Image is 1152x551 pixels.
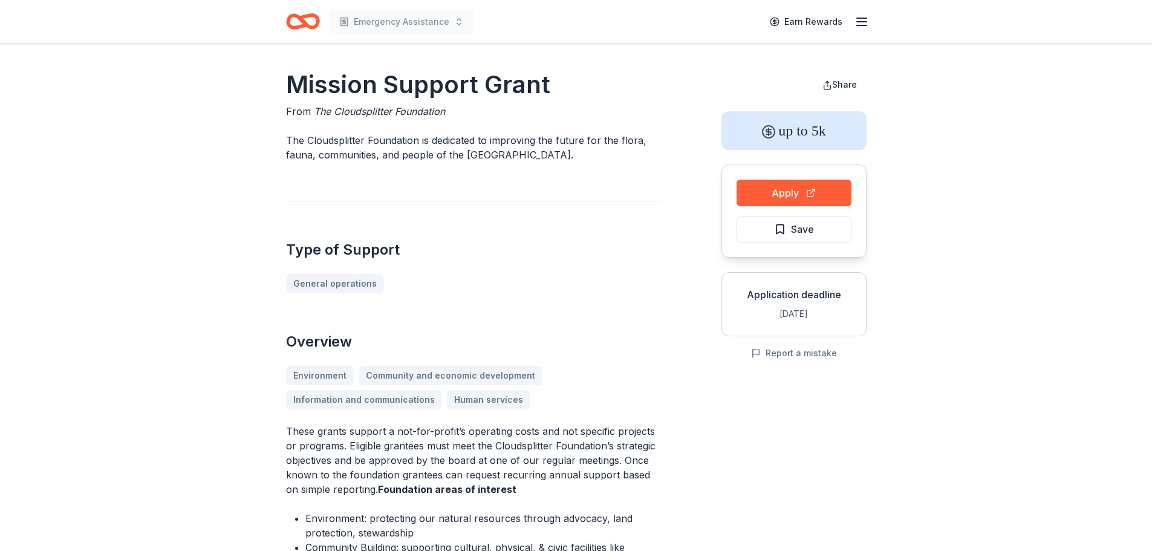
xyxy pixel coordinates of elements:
[732,307,856,321] div: [DATE]
[330,10,473,34] button: Emergency Assistance
[737,180,851,206] button: Apply
[286,133,663,162] p: The Cloudsplitter Foundation is dedicated to improving the future for the flora, fauna, communiti...
[314,105,445,117] span: The Cloudsplitter Foundation
[305,511,663,540] li: Environment: protecting our natural resources through advocacy, land protection, stewardship
[286,274,384,293] a: General operations
[737,216,851,243] button: Save
[286,104,663,119] div: From
[732,287,856,302] div: Application deadline
[354,15,449,29] span: Emergency Assistance
[378,483,516,495] strong: Foundation areas of interest
[286,424,663,497] p: These grants support a not-for-profit’s operating costs and not specific projects or programs. El...
[813,73,867,97] button: Share
[286,68,663,102] h1: Mission Support Grant
[286,332,663,351] h2: Overview
[791,221,814,237] span: Save
[832,79,857,90] span: Share
[286,240,663,259] h2: Type of Support
[751,346,837,360] button: Report a mistake
[286,7,320,36] a: Home
[721,111,867,150] div: up to 5k
[763,11,850,33] a: Earn Rewards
